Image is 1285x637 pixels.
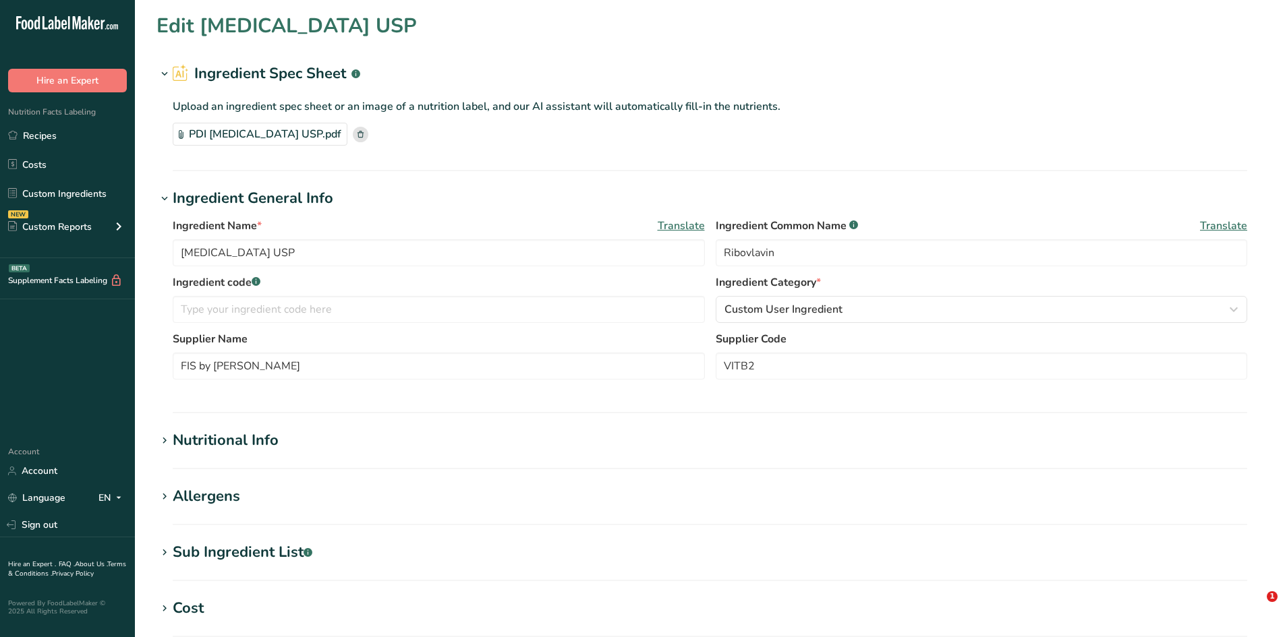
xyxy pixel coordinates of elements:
[52,569,94,578] a: Privacy Policy
[716,218,858,234] span: Ingredient Common Name
[173,239,705,266] input: Type your ingredient name here
[173,218,262,234] span: Ingredient Name
[8,486,65,510] a: Language
[8,220,92,234] div: Custom Reports
[75,559,107,569] a: About Us .
[173,485,240,508] div: Allergens
[173,353,705,380] input: Type your supplier name here
[8,210,28,218] div: NEW
[173,597,204,619] div: Cost
[8,559,56,569] a: Hire an Expert .
[716,239,1248,266] input: Type an alternate ingredient name if you have
[716,274,1248,291] label: Ingredient Category
[8,599,127,615] div: Powered By FoodLabelMaker © 2025 All Rights Reserved
[9,264,30,272] div: BETA
[173,63,360,85] h2: Ingredient Spec Sheet
[724,301,843,317] span: Custom User Ingredient
[173,429,279,452] div: Nutritional Info
[173,541,312,564] div: Sub Ingredient List
[173,98,1247,115] p: Upload an ingredient spec sheet or an image of a nutrition label, and our AI assistant will autom...
[8,559,126,578] a: Terms & Conditions .
[1200,218,1247,234] span: Translate
[173,296,705,323] input: Type your ingredient code here
[716,353,1248,380] input: Type your supplier code here
[173,123,347,146] div: PDI [MEDICAL_DATA] USP.pdf
[59,559,75,569] a: FAQ .
[156,11,417,41] h1: Edit [MEDICAL_DATA] USP
[716,296,1248,323] button: Custom User Ingredient
[8,69,127,92] button: Hire an Expert
[173,331,705,347] label: Supplier Name
[1239,591,1272,624] iframe: Intercom live chat
[98,490,127,506] div: EN
[1267,591,1278,602] span: 1
[173,187,333,210] div: Ingredient General Info
[716,331,1248,347] label: Supplier Code
[173,274,705,291] label: Ingredient code
[658,218,705,234] span: Translate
